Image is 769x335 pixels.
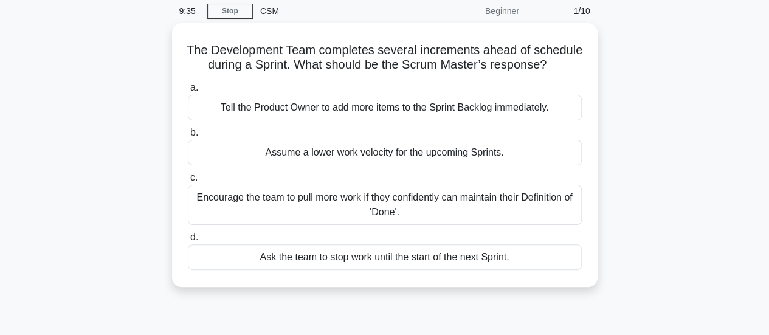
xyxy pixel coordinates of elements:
span: a. [190,82,198,92]
div: Encourage the team to pull more work if they confidently can maintain their Definition of 'Done'. [188,185,582,225]
div: Tell the Product Owner to add more items to the Sprint Backlog immediately. [188,95,582,120]
span: b. [190,127,198,137]
span: d. [190,232,198,242]
div: Ask the team to stop work until the start of the next Sprint. [188,244,582,270]
a: Stop [207,4,253,19]
h5: The Development Team completes several increments ahead of schedule during a Sprint. What should ... [187,43,583,73]
div: Assume a lower work velocity for the upcoming Sprints. [188,140,582,165]
span: c. [190,172,198,182]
